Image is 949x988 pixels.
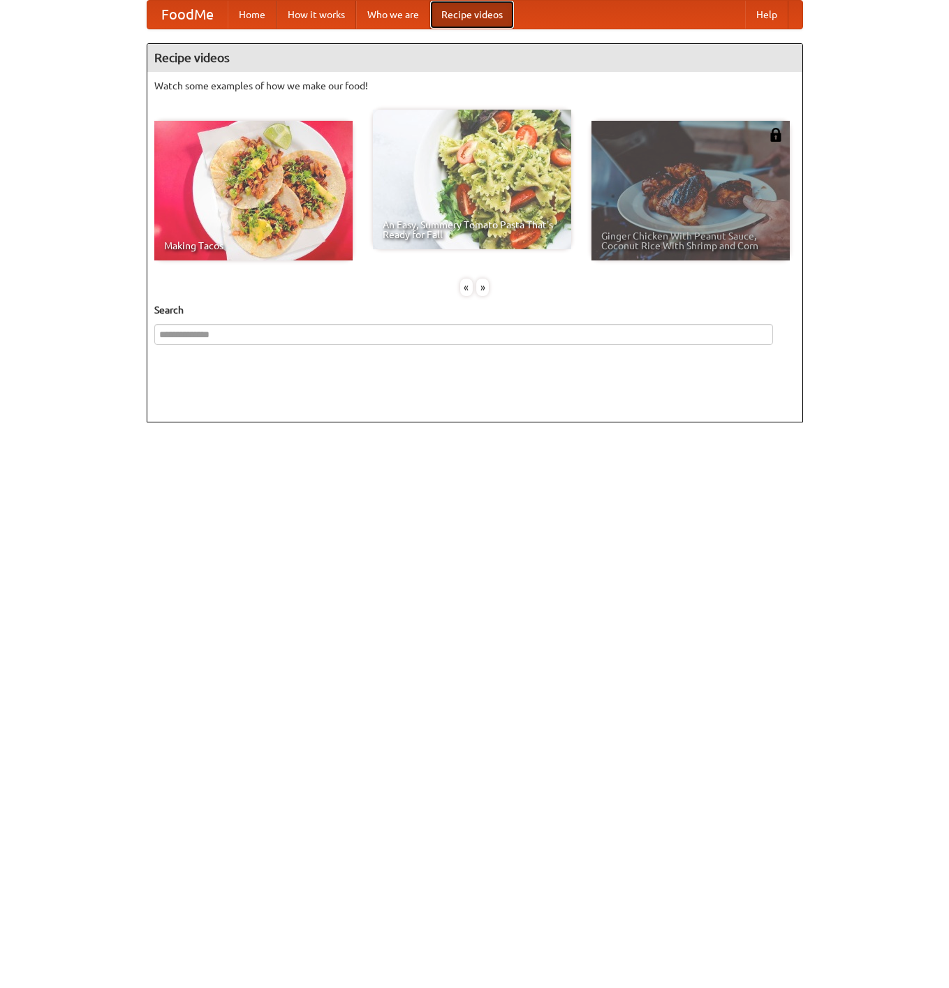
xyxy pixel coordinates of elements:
div: « [460,279,473,296]
a: Who we are [356,1,430,29]
a: Recipe videos [430,1,514,29]
p: Watch some examples of how we make our food! [154,79,795,93]
h5: Search [154,303,795,317]
a: Help [745,1,788,29]
a: An Easy, Summery Tomato Pasta That's Ready for Fall [373,110,571,249]
a: How it works [277,1,356,29]
span: Making Tacos [164,241,343,251]
a: Making Tacos [154,121,353,260]
a: Home [228,1,277,29]
div: » [476,279,489,296]
h4: Recipe videos [147,44,802,72]
a: FoodMe [147,1,228,29]
span: An Easy, Summery Tomato Pasta That's Ready for Fall [383,220,561,239]
img: 483408.png [769,128,783,142]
